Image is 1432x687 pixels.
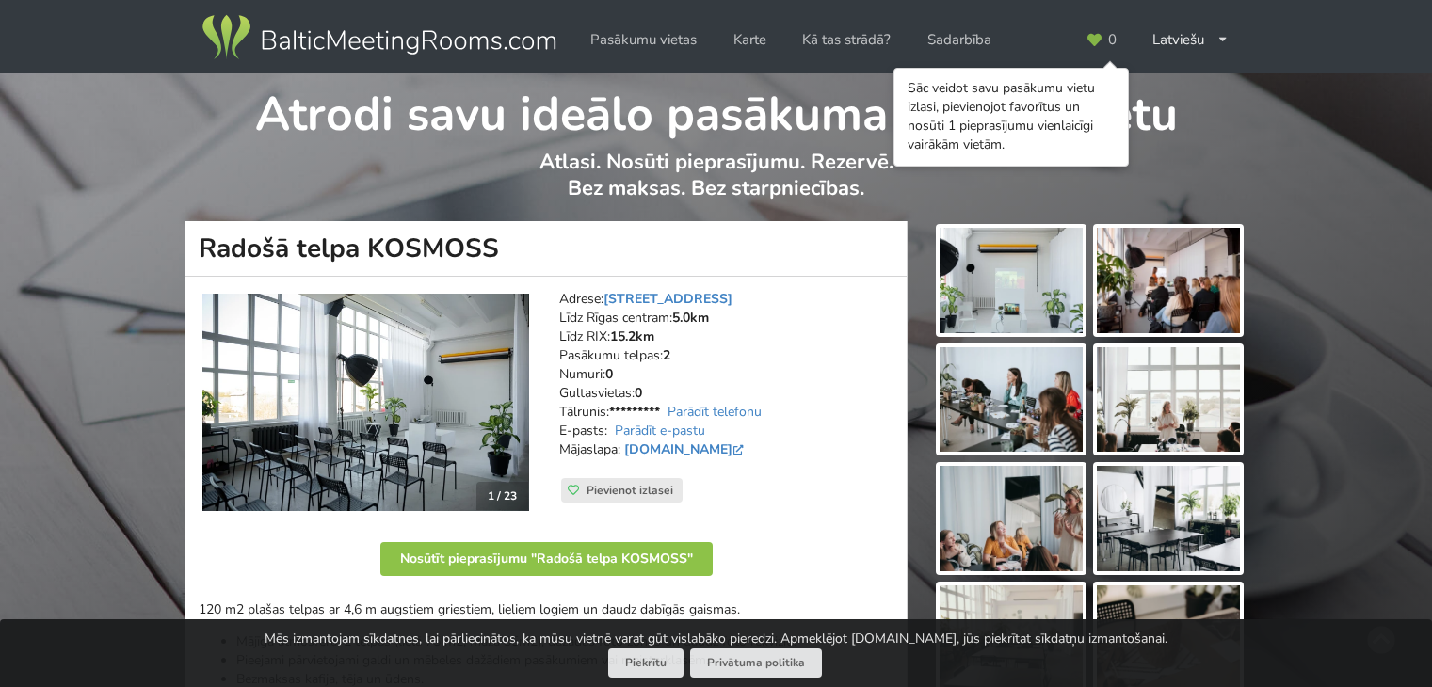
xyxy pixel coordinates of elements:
[914,22,1005,58] a: Sadarbība
[940,228,1083,333] img: Radošā telpa KOSMOSS | Rīga | Pasākumu vieta - galerijas bilde
[1097,228,1240,333] img: Radošā telpa KOSMOSS | Rīga | Pasākumu vieta - galerijas bilde
[663,346,670,364] strong: 2
[690,648,822,678] a: Privātuma politika
[1108,33,1117,47] span: 0
[610,328,654,345] strong: 15.2km
[940,347,1083,453] img: Radošā telpa KOSMOSS | Rīga | Pasākumu vieta - galerijas bilde
[199,11,559,64] img: Baltic Meeting Rooms
[202,294,529,512] a: Neierastas vietas | Rīga | Radošā telpa KOSMOSS 1 / 23
[940,466,1083,571] img: Radošā telpa KOSMOSS | Rīga | Pasākumu vieta - galerijas bilde
[672,309,709,327] strong: 5.0km
[476,482,528,510] div: 1 / 23
[789,22,904,58] a: Kā tas strādā?
[185,73,1247,145] h1: Atrodi savu ideālo pasākuma norises vietu
[908,79,1115,154] div: Sāc veidot savu pasākumu vietu izlasi, pievienojot favorītus un nosūti 1 pieprasījumu vienlaicīgi...
[559,290,893,478] address: Adrese: Līdz Rīgas centram: Līdz RIX: Pasākumu telpas: Numuri: Gultasvietas: Tālrunis: E-pasts: M...
[635,384,642,402] strong: 0
[624,440,748,458] a: [DOMAIN_NAME]
[587,483,673,498] span: Pievienot izlasei
[603,290,732,308] a: [STREET_ADDRESS]
[199,600,893,619] p: 120 m2 plašas telpas ar 4,6 m augstiem griestiem, lieliem logiem un daudz dabīgās gaismas.
[185,221,908,277] h1: Radošā telpa KOSMOSS
[1097,347,1240,453] img: Radošā telpa KOSMOSS | Rīga | Pasākumu vieta - galerijas bilde
[615,422,705,439] a: Parādīt e-pastu
[1139,22,1242,58] div: Latviešu
[608,648,684,678] button: Piekrītu
[668,403,762,421] a: Parādīt telefonu
[605,365,613,383] strong: 0
[202,294,529,512] img: Neierastas vietas | Rīga | Radošā telpa KOSMOSS
[720,22,780,58] a: Karte
[577,22,710,58] a: Pasākumu vietas
[1097,466,1240,571] img: Radošā telpa KOSMOSS | Rīga | Pasākumu vieta - galerijas bilde
[185,149,1247,221] p: Atlasi. Nosūti pieprasījumu. Rezervē. Bez maksas. Bez starpniecības.
[380,542,713,576] button: Nosūtīt pieprasījumu "Radošā telpa KOSMOSS"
